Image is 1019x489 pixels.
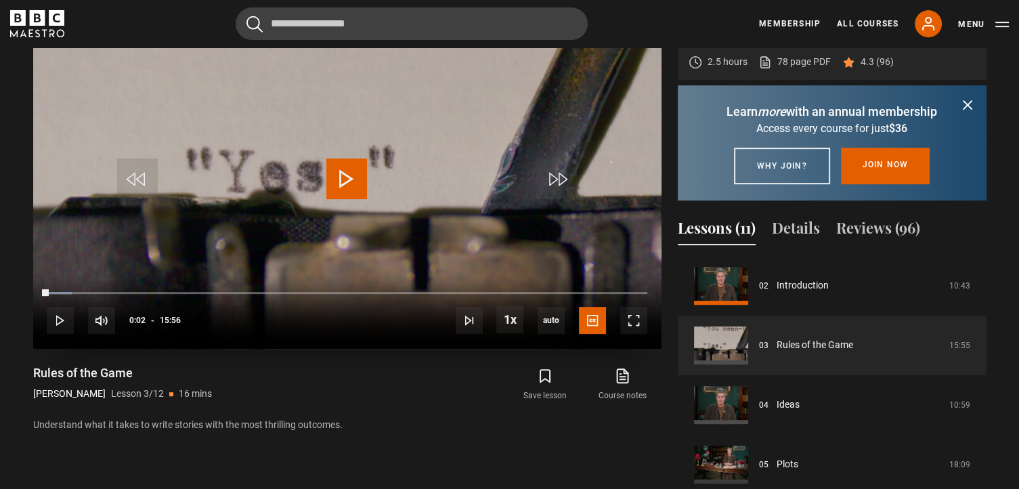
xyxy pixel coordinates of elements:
i: more [758,104,786,119]
button: Toggle navigation [958,18,1009,31]
button: Captions [579,307,606,334]
p: 2.5 hours [708,55,747,69]
p: 16 mins [179,387,212,401]
input: Search [236,7,588,40]
a: Membership [759,18,821,30]
button: Reviews (96) [836,217,920,245]
span: $36 [889,122,907,135]
a: Why join? [734,148,830,184]
button: Details [772,217,820,245]
a: Join now [841,148,930,184]
p: Learn with an annual membership [694,102,970,121]
span: auto [538,307,565,334]
a: Rules of the Game [777,338,853,352]
a: Course notes [584,365,661,404]
p: 4.3 (96) [861,55,894,69]
div: Progress Bar [47,292,647,295]
a: Plots [777,457,798,471]
button: Next Lesson [456,307,483,334]
span: - [151,316,154,325]
span: 15:56 [160,308,181,333]
button: Lessons (11) [678,217,756,245]
button: Fullscreen [620,307,647,334]
h1: Rules of the Game [33,365,212,381]
button: Playback Rate [496,306,523,333]
button: Mute [88,307,115,334]
a: All Courses [837,18,898,30]
button: Save lesson [506,365,584,404]
span: 0:02 [129,308,146,333]
p: Access every course for just [694,121,970,137]
p: Lesson 3/12 [111,387,164,401]
button: Submit the search query [246,16,263,33]
a: Introduction [777,278,829,293]
a: 78 page PDF [758,55,831,69]
svg: BBC Maestro [10,10,64,37]
div: Current quality: 720p [538,307,565,334]
button: Play [47,307,74,334]
a: Ideas [777,398,800,412]
p: [PERSON_NAME] [33,387,106,401]
p: Understand what it takes to write stories with the most thrilling outcomes. [33,418,662,432]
